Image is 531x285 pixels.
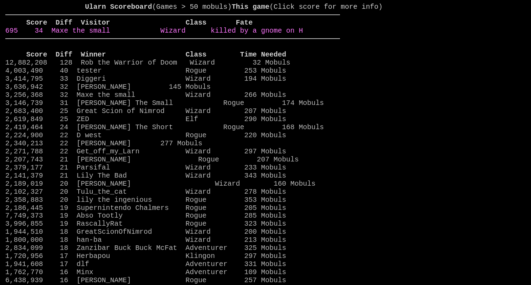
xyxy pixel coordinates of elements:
a: 1,944,510 18 GreatScionOfNimrod Wizard 200 Mobuls [5,228,286,236]
a: 4,003,490 40 tester Rogue 253 Mobuls [5,67,286,75]
a: 3,256,368 32 Maxe the small Wizard 266 Mobuls [5,91,286,99]
a: 695 34 Maxe the small Wizard killed by a gnome on H [5,27,303,35]
a: 2,358,883 20 lily the ingenious Rogue 353 Mobuls [5,196,286,204]
a: 2,683,400 25 Great Scion of Nimrod Wizard 207 Mobuls [5,107,286,115]
a: 2,340,213 22 [PERSON_NAME] 277 Mobuls [5,139,202,147]
a: 2,379,177 21 Parsifal Wizard 233 Mobuls [5,164,286,172]
a: 3,636,942 32 [PERSON_NAME] 145 Mobuls [5,83,211,91]
a: 3,414,795 33 Diggeri Wizard 194 Mobuls [5,75,286,83]
a: 2,102,327 20 Tulu_the_cat Wizard 278 Mobuls [5,188,286,196]
b: Ularn Scoreboard [85,3,152,11]
a: 2,141,379 21 Lily The Bad Wizard 343 Mobuls [5,172,286,180]
a: 3,146,739 31 [PERSON_NAME] The Small Rogue 174 Mobuls [5,99,324,107]
a: 1,762,770 16 Minx Adventurer 109 Mobuls [5,268,286,276]
a: 1,941,608 17 dlf Adventurer 331 Mobuls [5,260,286,268]
a: 1,800,000 18 han-ba Wizard 213 Mobuls [5,236,286,244]
a: 2,207,743 21 [PERSON_NAME] Rogue 207 Mobuls [5,155,299,164]
a: 2,619,849 25 ZED Elf 290 Mobuls [5,115,286,123]
b: This game [232,3,269,11]
a: 2,271,788 22 Get_off_my_Larn Wizard 297 Mobuls [5,147,286,155]
a: 7,749,373 19 Abso Tootly Rogue 285 Mobuls [5,212,286,220]
a: 2,186,445 19 Supernintendo Chalmers Rogue 205 Mobuls [5,204,286,212]
larn: (Games > 50 mobuls) (Click score for more info) Click on a score for more information ---- Reload... [5,3,340,271]
a: 2,189,019 20 [PERSON_NAME] Wizard 160 Mobuls [5,180,315,188]
a: 1,720,956 17 Herbapou Klingon 297 Mobuls [5,252,286,260]
b: Score Diff Visitor Class Fate [26,19,253,27]
b: Score Diff Winner Class Time Needed [26,51,286,59]
a: 12,882,208 128 Rob the Warrior of Doom Wizard 32 Mobuls [5,59,290,67]
a: 3,996,855 19 RascallyRat Rogue 323 Mobuls [5,220,286,228]
a: 2,224,900 22 D west Rogue 220 Mobuls [5,131,286,139]
a: 2,419,464 24 [PERSON_NAME] The Short Rogue 168 Mobuls [5,123,324,131]
a: 2,834,099 18 Zanzibar Buck Buck McFat Adventurer 325 Mobuls [5,244,286,252]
